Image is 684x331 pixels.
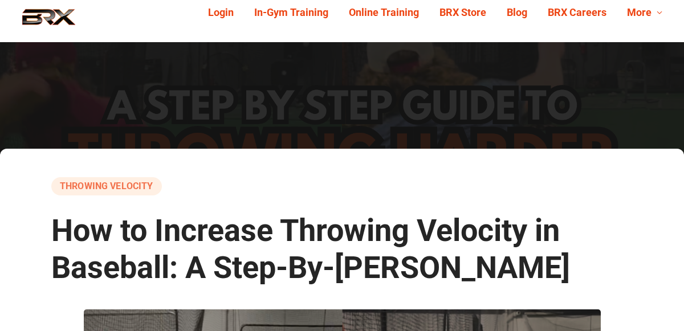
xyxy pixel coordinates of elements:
[339,4,429,22] a: Online Training
[11,9,86,34] img: BRX Performance
[198,4,244,22] a: Login
[429,4,496,22] a: BRX Store
[617,4,673,22] a: More
[51,213,570,285] span: How to Increase Throwing Velocity in Baseball: A Step-By-[PERSON_NAME]
[244,4,339,22] a: In-Gym Training
[538,4,617,22] a: BRX Careers
[51,177,162,195] a: Throwing Velocity
[496,4,538,22] a: Blog
[189,4,673,22] div: Navigation Menu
